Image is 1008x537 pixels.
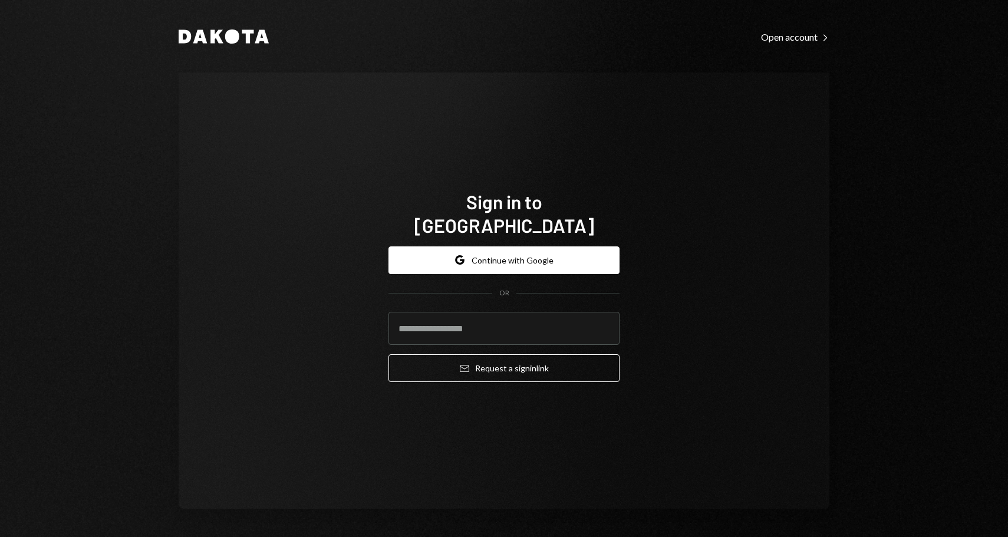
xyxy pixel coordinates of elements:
a: Open account [761,30,829,43]
h1: Sign in to [GEOGRAPHIC_DATA] [388,190,620,237]
button: Request a signinlink [388,354,620,382]
div: Open account [761,31,829,43]
button: Continue with Google [388,246,620,274]
div: OR [499,288,509,298]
